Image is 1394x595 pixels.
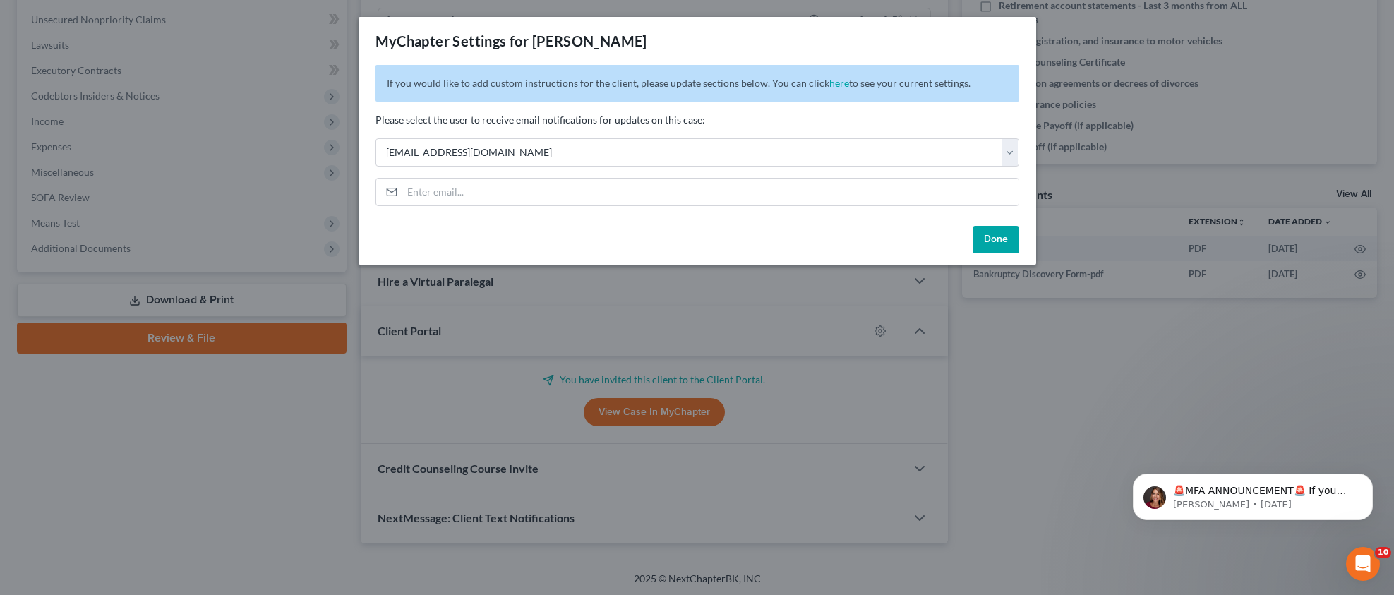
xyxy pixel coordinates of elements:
input: Enter email... [402,179,1019,205]
iframe: Intercom live chat [1346,547,1380,581]
iframe: Intercom notifications message [1112,444,1394,543]
p: Please select the user to receive email notifications for updates on this case: [375,113,1019,127]
span: 10 [1375,547,1391,558]
a: here [829,77,849,89]
div: MyChapter Settings for [PERSON_NAME] [375,31,647,51]
button: Done [973,226,1019,254]
span: You can click to see your current settings. [772,77,971,89]
span: If you would like to add custom instructions for the client, please update sections below. [387,77,770,89]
